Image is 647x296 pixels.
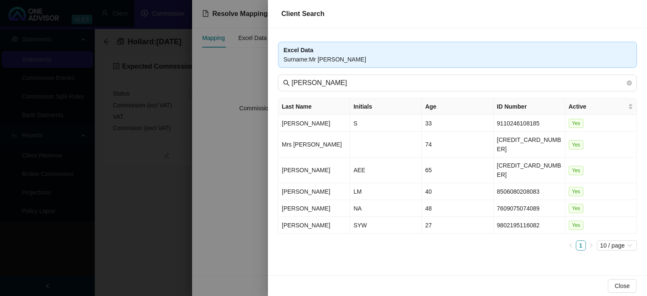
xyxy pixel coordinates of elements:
span: Yes [569,204,584,213]
td: [PERSON_NAME] [278,217,350,234]
td: [PERSON_NAME] [278,183,350,200]
span: close-circle [627,79,632,87]
span: search [283,80,290,86]
th: Initials [350,99,422,115]
a: 1 [576,241,586,250]
td: 9802195116082 [494,217,565,234]
button: right [586,240,596,251]
th: Age [422,99,493,115]
td: [PERSON_NAME] [278,157,350,183]
span: close-circle [627,80,632,85]
td: 7609075074089 [494,200,565,217]
span: 27 [425,222,432,229]
span: Yes [569,166,584,175]
span: 40 [425,188,432,195]
td: 9110246108185 [494,115,565,132]
td: SYW [350,217,422,234]
td: AEE [350,157,422,183]
td: Mrs [PERSON_NAME] [278,132,350,157]
span: Active [569,102,626,111]
span: Yes [569,140,584,149]
span: Yes [569,119,584,128]
li: Next Page [586,240,596,251]
span: Yes [569,187,584,196]
td: NA [350,200,422,217]
th: Last Name [278,99,350,115]
span: 65 [425,167,432,173]
span: Client Search [281,10,324,17]
li: 1 [576,240,586,251]
td: [PERSON_NAME] [278,115,350,132]
td: 8506080208083 [494,183,565,200]
span: right [588,243,594,248]
span: 10 / page [600,241,634,250]
span: 74 [425,141,432,148]
td: LM [350,183,422,200]
div: Page Size [597,240,637,251]
span: Close [615,281,630,291]
li: Previous Page [566,240,576,251]
span: 33 [425,120,432,127]
button: left [566,240,576,251]
td: [CREDIT_CARD_NUMBER] [494,157,565,183]
div: Surname : Mr [PERSON_NAME] [283,55,631,64]
th: Active [565,99,637,115]
td: [CREDIT_CARD_NUMBER] [494,132,565,157]
button: Close [608,279,636,293]
span: left [568,243,573,248]
th: ID Number [494,99,565,115]
b: Excel Data [283,47,313,53]
span: 48 [425,205,432,212]
td: [PERSON_NAME] [278,200,350,217]
td: S [350,115,422,132]
span: Yes [569,221,584,230]
input: Last Name [291,78,625,88]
